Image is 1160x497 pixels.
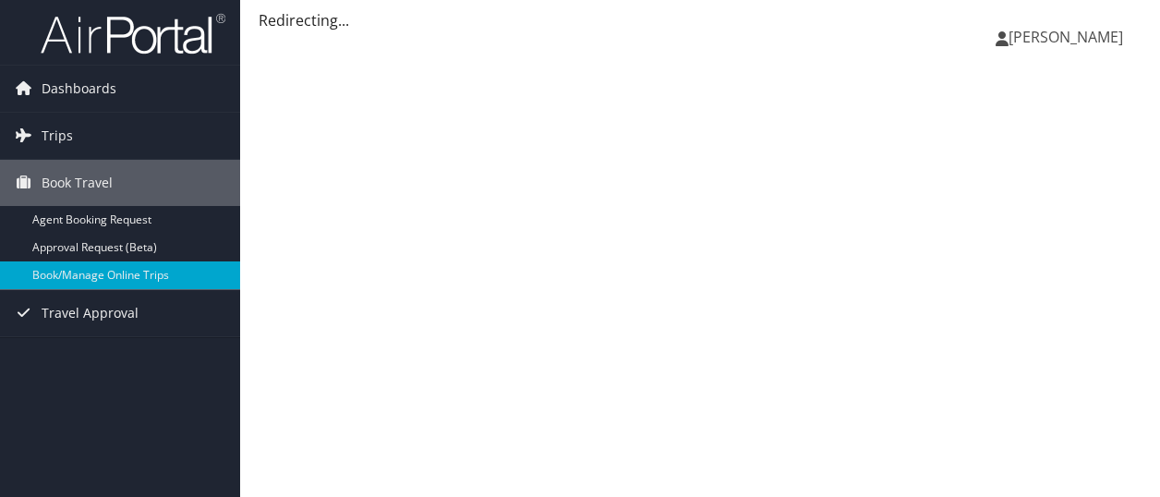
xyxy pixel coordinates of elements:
[1009,27,1123,47] span: [PERSON_NAME]
[996,9,1142,65] a: [PERSON_NAME]
[42,290,139,336] span: Travel Approval
[42,66,116,112] span: Dashboards
[259,9,1142,31] div: Redirecting...
[41,12,225,55] img: airportal-logo.png
[42,160,113,206] span: Book Travel
[42,113,73,159] span: Trips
